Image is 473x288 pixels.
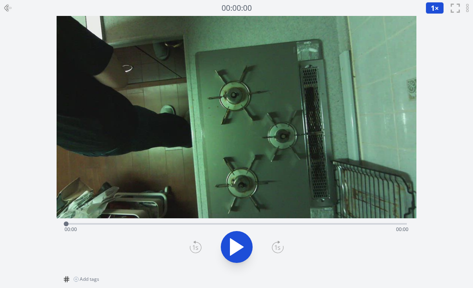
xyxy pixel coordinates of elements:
span: 00:00 [396,226,408,233]
button: Add tags [70,273,102,286]
span: Add tags [80,276,99,282]
a: 00:00:00 [222,2,252,14]
span: 1 [431,3,435,13]
button: 1× [426,2,444,14]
